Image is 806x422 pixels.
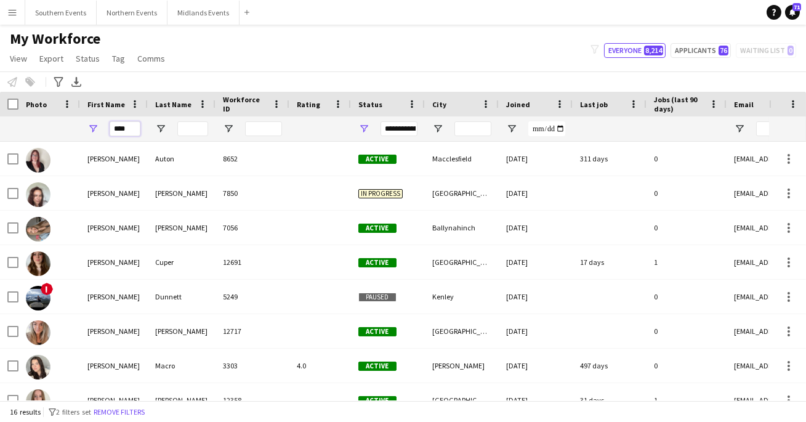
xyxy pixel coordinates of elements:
div: 0 [647,349,727,383]
div: Dunnett [148,280,216,314]
div: 0 [647,211,727,245]
span: City [432,100,446,109]
div: 17 days [573,245,647,279]
a: View [5,51,32,67]
div: [PERSON_NAME] [425,349,499,383]
button: Everyone8,214 [604,43,666,58]
div: 0 [647,142,727,176]
div: 8652 [216,142,289,176]
div: 1 [647,383,727,417]
img: Abigail Macro [26,355,50,379]
div: Kenley [425,280,499,314]
div: Auton [148,142,216,176]
span: Active [358,224,397,233]
button: Open Filter Menu [506,123,517,134]
div: 0 [647,314,727,348]
span: Jobs (last 90 days) [654,95,704,113]
span: Rating [297,100,320,109]
span: In progress [358,189,403,198]
span: Active [358,396,397,405]
img: Abigail Martin [26,389,50,414]
div: [DATE] [499,142,573,176]
button: Open Filter Menu [87,123,99,134]
div: [GEOGRAPHIC_DATA] [425,176,499,210]
div: [DATE] [499,176,573,210]
a: Tag [107,51,130,67]
div: Ballynahinch [425,211,499,245]
span: Status [76,53,100,64]
div: Macro [148,349,216,383]
div: [GEOGRAPHIC_DATA] [425,314,499,348]
div: [PERSON_NAME] [148,314,216,348]
div: Cuper [148,245,216,279]
input: Workforce ID Filter Input [245,121,282,136]
app-action-btn: Advanced filters [51,75,66,89]
div: [DATE] [499,211,573,245]
button: Midlands Events [167,1,240,25]
div: Macclesfield [425,142,499,176]
div: [GEOGRAPHIC_DATA] [425,245,499,279]
div: [PERSON_NAME] [80,349,148,383]
img: Abigail Dunnett [26,286,50,310]
button: Open Filter Menu [734,123,745,134]
button: Open Filter Menu [432,123,443,134]
div: [PERSON_NAME] [80,245,148,279]
div: [PERSON_NAME] [80,383,148,417]
div: [PERSON_NAME] [80,280,148,314]
a: Export [34,51,68,67]
span: Last job [580,100,608,109]
div: [PERSON_NAME] [80,211,148,245]
input: Last Name Filter Input [177,121,208,136]
input: First Name Filter Input [110,121,140,136]
span: Export [39,53,63,64]
img: Abigail Cuper [26,251,50,276]
span: 8,214 [644,46,663,55]
span: 2 filters set [56,407,91,416]
button: Open Filter Menu [358,123,369,134]
span: Joined [506,100,530,109]
input: Joined Filter Input [528,121,565,136]
span: Active [358,258,397,267]
div: 497 days [573,349,647,383]
span: Active [358,362,397,371]
span: Comms [137,53,165,64]
div: 31 days [573,383,647,417]
div: 1 [647,245,727,279]
span: Active [358,155,397,164]
a: Status [71,51,105,67]
a: Comms [132,51,170,67]
span: Status [358,100,382,109]
button: Northern Events [97,1,167,25]
span: Last Name [155,100,191,109]
div: [PERSON_NAME] [148,211,216,245]
div: 12717 [216,314,289,348]
div: 0 [647,176,727,210]
span: View [10,53,27,64]
span: Active [358,327,397,336]
div: 4.0 [289,349,351,383]
div: 7850 [216,176,289,210]
app-action-btn: Export XLSX [69,75,84,89]
span: 76 [719,46,728,55]
div: [DATE] [499,314,573,348]
div: [PERSON_NAME] [80,314,148,348]
span: Photo [26,100,47,109]
div: 7056 [216,211,289,245]
span: 71 [792,3,801,11]
div: 12691 [216,245,289,279]
span: ! [41,283,53,295]
div: [DATE] [499,383,573,417]
div: 12358 [216,383,289,417]
input: City Filter Input [454,121,491,136]
span: Email [734,100,754,109]
div: [PERSON_NAME] [148,176,216,210]
div: [PERSON_NAME] [148,383,216,417]
div: [PERSON_NAME] [80,176,148,210]
div: [GEOGRAPHIC_DATA] [425,383,499,417]
div: 3303 [216,349,289,383]
a: 71 [785,5,800,20]
img: Abigail Carson [26,217,50,241]
span: Workforce ID [223,95,267,113]
span: First Name [87,100,125,109]
div: 311 days [573,142,647,176]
